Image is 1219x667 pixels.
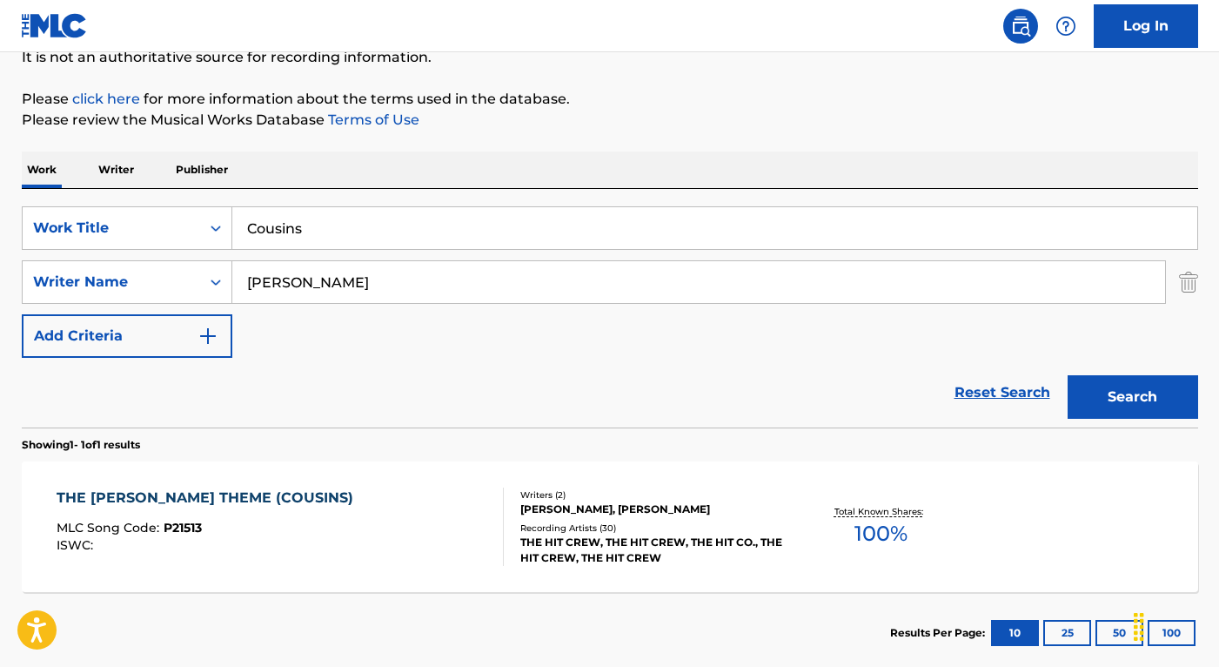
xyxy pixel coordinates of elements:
[33,272,190,293] div: Writer Name
[22,47,1198,68] p: It is not an authoritative source for recording information.
[22,110,1198,131] p: Please review the Musical Works Database
[1125,601,1153,653] div: Drag
[22,314,232,358] button: Add Criteria
[1055,16,1076,37] img: help
[520,535,783,566] div: THE HIT CREW, THE HIT CREW, THE HIT CO., THE HIT CREW, THE HIT CREW
[22,152,62,188] p: Work
[1094,4,1198,48] a: Log In
[890,625,989,641] p: Results Per Page:
[1095,620,1143,646] button: 50
[1132,583,1219,667] iframe: Chat Widget
[520,488,783,502] div: Writers ( 2 )
[946,374,1059,412] a: Reset Search
[57,537,97,553] span: ISWC :
[198,326,218,347] img: 9d2ae6d4665cec9f34b9.svg
[991,620,1039,646] button: 10
[22,462,1198,592] a: THE [PERSON_NAME] THEME (COUSINS)MLC Song Code:P21513ISWC:Writers (2)[PERSON_NAME], [PERSON_NAME]...
[854,518,908,549] span: 100 %
[1010,16,1031,37] img: search
[93,152,139,188] p: Writer
[520,522,783,535] div: Recording Artists ( 30 )
[21,13,88,38] img: MLC Logo
[164,520,202,536] span: P21513
[1043,620,1091,646] button: 25
[171,152,233,188] p: Publisher
[1068,375,1198,419] button: Search
[1179,260,1198,304] img: Delete Criterion
[325,111,419,128] a: Terms of Use
[22,437,140,453] p: Showing 1 - 1 of 1 results
[57,520,164,536] span: MLC Song Code :
[1048,9,1083,44] div: Help
[1003,9,1038,44] a: Public Search
[22,89,1198,110] p: Please for more information about the terms used in the database.
[520,502,783,517] div: [PERSON_NAME], [PERSON_NAME]
[834,505,928,518] p: Total Known Shares:
[33,218,190,239] div: Work Title
[72,91,140,107] a: click here
[22,206,1198,428] form: Search Form
[57,488,362,509] div: THE [PERSON_NAME] THEME (COUSINS)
